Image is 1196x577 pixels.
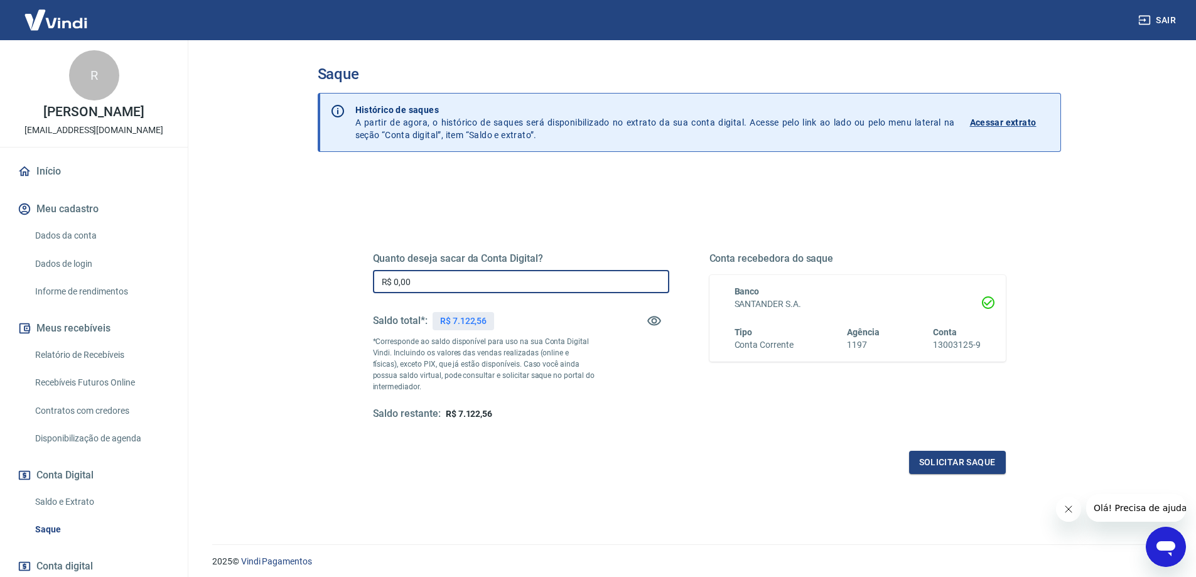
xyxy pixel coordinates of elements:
span: Olá! Precisa de ajuda? [8,9,105,19]
a: Acessar extrato [970,104,1050,141]
h5: Saldo total*: [373,315,428,327]
button: Meu cadastro [15,195,173,223]
div: R [69,50,119,100]
a: Dados da conta [30,223,173,249]
p: *Corresponde ao saldo disponível para uso na sua Conta Digital Vindi. Incluindo os valores das ve... [373,336,595,392]
h6: Conta Corrente [735,338,794,352]
span: Conta digital [36,558,93,575]
p: [EMAIL_ADDRESS][DOMAIN_NAME] [24,124,163,137]
a: Informe de rendimentos [30,279,173,305]
h5: Saldo restante: [373,407,441,421]
h6: 13003125-9 [933,338,981,352]
span: Conta [933,327,957,337]
span: R$ 7.122,56 [446,409,492,419]
p: Histórico de saques [355,104,955,116]
p: R$ 7.122,56 [440,315,487,328]
p: 2025 © [212,555,1166,568]
span: Tipo [735,327,753,337]
iframe: Mensagem da empresa [1086,494,1186,522]
h3: Saque [318,65,1061,83]
a: Contratos com credores [30,398,173,424]
img: Vindi [15,1,97,39]
a: Dados de login [30,251,173,277]
iframe: Botão para abrir a janela de mensagens [1146,527,1186,567]
a: Início [15,158,173,185]
button: Conta Digital [15,461,173,489]
button: Sair [1136,9,1181,32]
span: Agência [847,327,880,337]
a: Vindi Pagamentos [241,556,312,566]
h6: SANTANDER S.A. [735,298,981,311]
h6: 1197 [847,338,880,352]
iframe: Fechar mensagem [1056,497,1081,522]
p: Acessar extrato [970,116,1037,129]
a: Saque [30,517,173,542]
h5: Quanto deseja sacar da Conta Digital? [373,252,669,265]
span: Banco [735,286,760,296]
p: A partir de agora, o histórico de saques será disponibilizado no extrato da sua conta digital. Ac... [355,104,955,141]
a: Recebíveis Futuros Online [30,370,173,396]
a: Disponibilização de agenda [30,426,173,451]
a: Relatório de Recebíveis [30,342,173,368]
p: [PERSON_NAME] [43,105,144,119]
h5: Conta recebedora do saque [709,252,1006,265]
a: Saldo e Extrato [30,489,173,515]
button: Solicitar saque [909,451,1006,474]
button: Meus recebíveis [15,315,173,342]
